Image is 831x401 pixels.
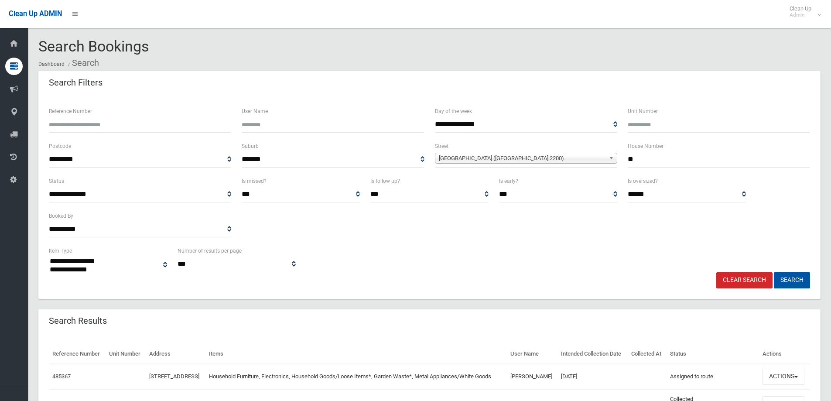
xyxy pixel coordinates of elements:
label: Is early? [499,176,518,186]
th: Address [146,344,205,364]
span: Search Bookings [38,38,149,55]
label: Reference Number [49,106,92,116]
a: Clear Search [716,272,773,288]
li: Search [66,55,99,71]
button: Search [774,272,810,288]
td: [DATE] [557,364,628,389]
span: Clean Up [785,5,820,18]
small: Admin [790,12,811,18]
th: Items [205,344,507,364]
td: Household Furniture, Electronics, Household Goods/Loose Items*, Garden Waste*, Metal Appliances/W... [205,364,507,389]
label: Unit Number [628,106,658,116]
th: Status [667,344,759,364]
td: [PERSON_NAME] [507,364,558,389]
label: Item Type [49,246,72,256]
th: Unit Number [106,344,146,364]
label: Number of results per page [178,246,242,256]
th: User Name [507,344,558,364]
th: Intended Collection Date [557,344,628,364]
span: Clean Up ADMIN [9,10,62,18]
th: Reference Number [49,344,106,364]
label: Is oversized? [628,176,658,186]
label: Street [435,141,448,151]
label: Suburb [242,141,259,151]
a: 485367 [52,373,71,380]
header: Search Results [38,312,117,329]
label: User Name [242,106,268,116]
label: Day of the week [435,106,472,116]
td: Assigned to route [667,364,759,389]
a: [STREET_ADDRESS] [149,373,199,380]
th: Collected At [628,344,667,364]
th: Actions [759,344,810,364]
label: Postcode [49,141,71,151]
label: Booked By [49,211,73,221]
label: Is missed? [242,176,267,186]
a: Dashboard [38,61,65,67]
label: House Number [628,141,663,151]
span: [GEOGRAPHIC_DATA] ([GEOGRAPHIC_DATA] 2200) [439,153,605,164]
label: Status [49,176,64,186]
button: Actions [763,369,804,385]
header: Search Filters [38,74,113,91]
label: Is follow up? [370,176,400,186]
